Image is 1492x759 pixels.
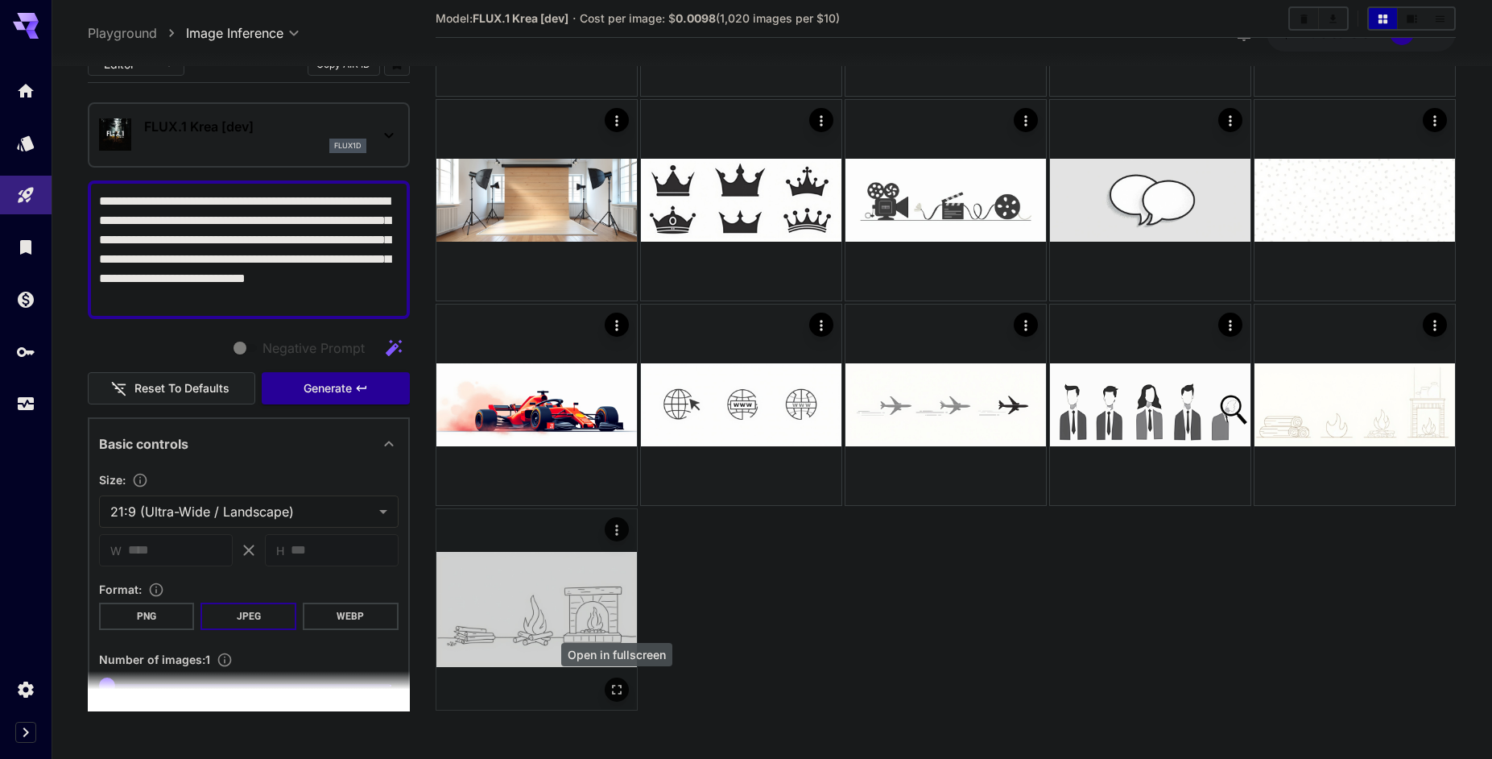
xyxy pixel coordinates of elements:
img: 2Q== [641,100,841,301]
b: FLUX.1 Krea [dev] [473,11,568,25]
span: Negative Prompt [262,338,365,358]
div: Home [16,81,35,101]
div: Playground [16,185,35,205]
button: Adjust the dimensions of the generated image by specifying its width and height in pixels, or sel... [126,472,155,488]
button: Show images in list view [1426,8,1454,29]
span: W [110,541,122,559]
span: Model: [436,11,568,25]
div: Models [16,133,35,153]
div: API Keys [16,342,35,362]
div: Actions [1423,313,1447,337]
img: 2Q== [845,100,1046,301]
img: 9k= [436,100,637,301]
button: Show images in grid view [1369,8,1397,29]
div: Wallet [16,289,35,309]
span: Size : [99,472,126,486]
p: Basic controls [99,433,188,453]
div: Actions [1218,108,1242,132]
button: Reset to defaults [88,371,255,404]
div: Actions [1014,313,1038,337]
button: Show images in video view [1398,8,1426,29]
p: FLUX.1 Krea [dev] [144,117,366,136]
div: Actions [1014,108,1038,132]
span: H [276,541,284,559]
button: JPEG [200,602,296,629]
span: Negative prompts are not compatible with the selected model. [230,338,378,358]
img: 2Q== [845,305,1046,505]
div: Show images in grid viewShow images in video viewShow images in list view [1367,6,1456,31]
div: FLUX.1 Krea [dev]flux1d [99,110,399,160]
a: Playground [88,23,157,43]
div: Library [16,237,35,257]
b: 0.0098 [676,11,716,25]
p: flux1d [334,140,362,151]
div: Actions [605,108,629,132]
span: $11.49 [1283,27,1320,40]
div: Actions [809,313,833,337]
img: 9k= [436,305,637,505]
span: Format : [99,582,142,595]
div: Open in fullscreen [561,643,672,666]
button: PNG [99,602,195,629]
button: Download All [1319,8,1347,29]
div: Actions [605,313,629,337]
img: 2Q== [1050,100,1250,301]
div: Usage [16,394,35,414]
button: Choose the file format for the output image. [142,582,171,598]
span: credits left [1320,27,1377,40]
span: Image Inference [186,23,283,43]
div: Basic controls [99,424,399,462]
p: · [572,9,577,28]
span: Cost per image: $ (1,020 images per $10) [580,11,840,25]
div: Actions [605,517,629,541]
nav: breadcrumb [88,23,186,43]
button: Expand sidebar [15,722,36,743]
img: 9k= [1050,305,1250,505]
div: Clear ImagesDownload All [1288,6,1349,31]
div: Actions [1423,108,1447,132]
span: Generate [304,378,352,398]
span: Number of images : 1 [99,652,210,666]
span: 21:9 (Ultra-Wide / Landscape) [110,502,373,521]
img: 9k= [641,305,841,505]
img: 2Q== [1254,305,1455,505]
button: WEBP [303,602,399,629]
img: Z [1254,100,1455,301]
div: Actions [1218,313,1242,337]
button: Clear Images [1290,8,1318,29]
button: Generate [262,371,410,404]
div: Actions [809,108,833,132]
img: Z [436,509,637,710]
div: Open in fullscreen [605,678,629,702]
button: Specify how many images to generate in a single request. Each image generation will be charged se... [210,652,239,668]
div: Settings [16,679,35,699]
